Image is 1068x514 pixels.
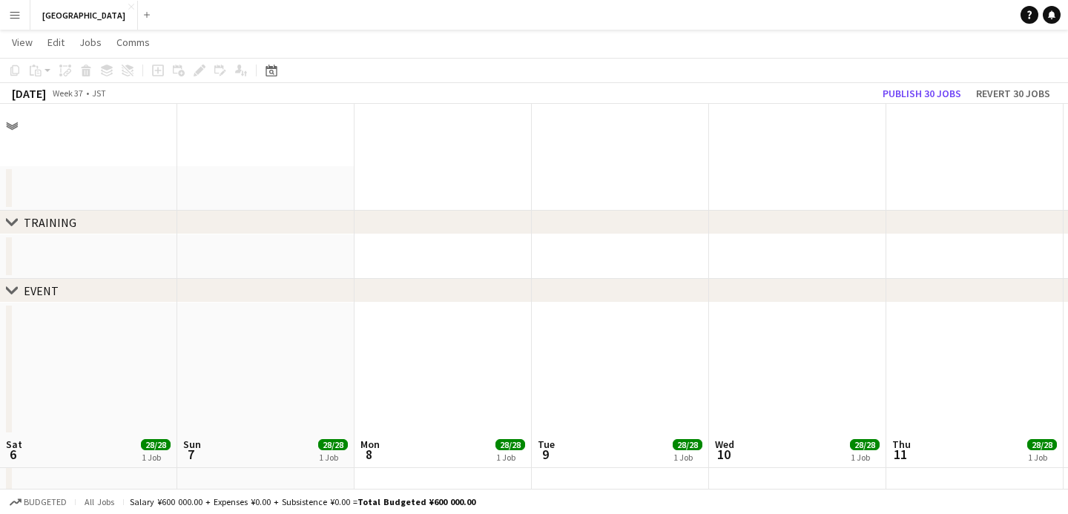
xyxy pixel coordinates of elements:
[79,36,102,49] span: Jobs
[877,84,967,103] button: Publish 30 jobs
[49,88,86,99] span: Week 37
[319,452,347,463] div: 1 Job
[7,494,69,510] button: Budgeted
[116,36,150,49] span: Comms
[111,33,156,52] a: Comms
[851,452,879,463] div: 1 Job
[30,1,138,30] button: [GEOGRAPHIC_DATA]
[24,283,59,298] div: EVENT
[535,446,555,463] span: 9
[24,497,67,507] span: Budgeted
[12,86,46,101] div: [DATE]
[141,439,171,450] span: 28/28
[183,438,201,451] span: Sun
[850,439,880,450] span: 28/28
[4,446,22,463] span: 6
[318,439,348,450] span: 28/28
[890,446,911,463] span: 11
[181,446,201,463] span: 7
[970,84,1056,103] button: Revert 30 jobs
[892,438,911,451] span: Thu
[82,496,117,507] span: All jobs
[673,452,702,463] div: 1 Job
[92,88,106,99] div: JST
[1027,439,1057,450] span: 28/28
[6,33,39,52] a: View
[357,496,475,507] span: Total Budgeted ¥600 000.00
[358,446,380,463] span: 8
[495,439,525,450] span: 28/28
[673,439,702,450] span: 28/28
[6,438,22,451] span: Sat
[715,438,734,451] span: Wed
[24,215,76,230] div: TRAINING
[1028,452,1056,463] div: 1 Job
[360,438,380,451] span: Mon
[538,438,555,451] span: Tue
[47,36,65,49] span: Edit
[142,452,170,463] div: 1 Job
[42,33,70,52] a: Edit
[496,452,524,463] div: 1 Job
[130,496,475,507] div: Salary ¥600 000.00 + Expenses ¥0.00 + Subsistence ¥0.00 =
[73,33,108,52] a: Jobs
[12,36,33,49] span: View
[713,446,734,463] span: 10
